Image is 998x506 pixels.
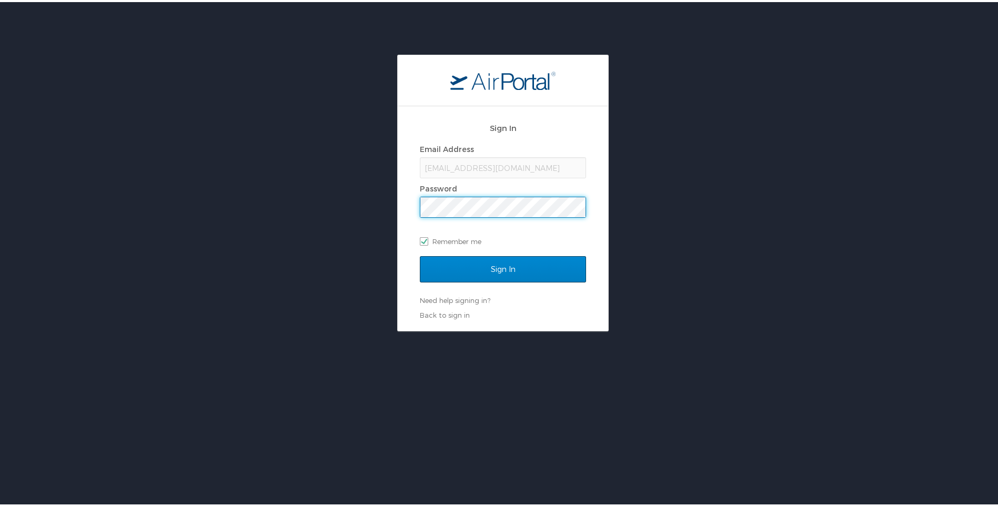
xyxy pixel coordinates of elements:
label: Email Address [420,143,474,151]
input: Sign In [420,254,586,280]
label: Password [420,182,457,191]
h2: Sign In [420,120,586,132]
a: Need help signing in? [420,294,490,302]
label: Remember me [420,231,586,247]
a: Back to sign in [420,309,470,317]
img: logo [450,69,556,88]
